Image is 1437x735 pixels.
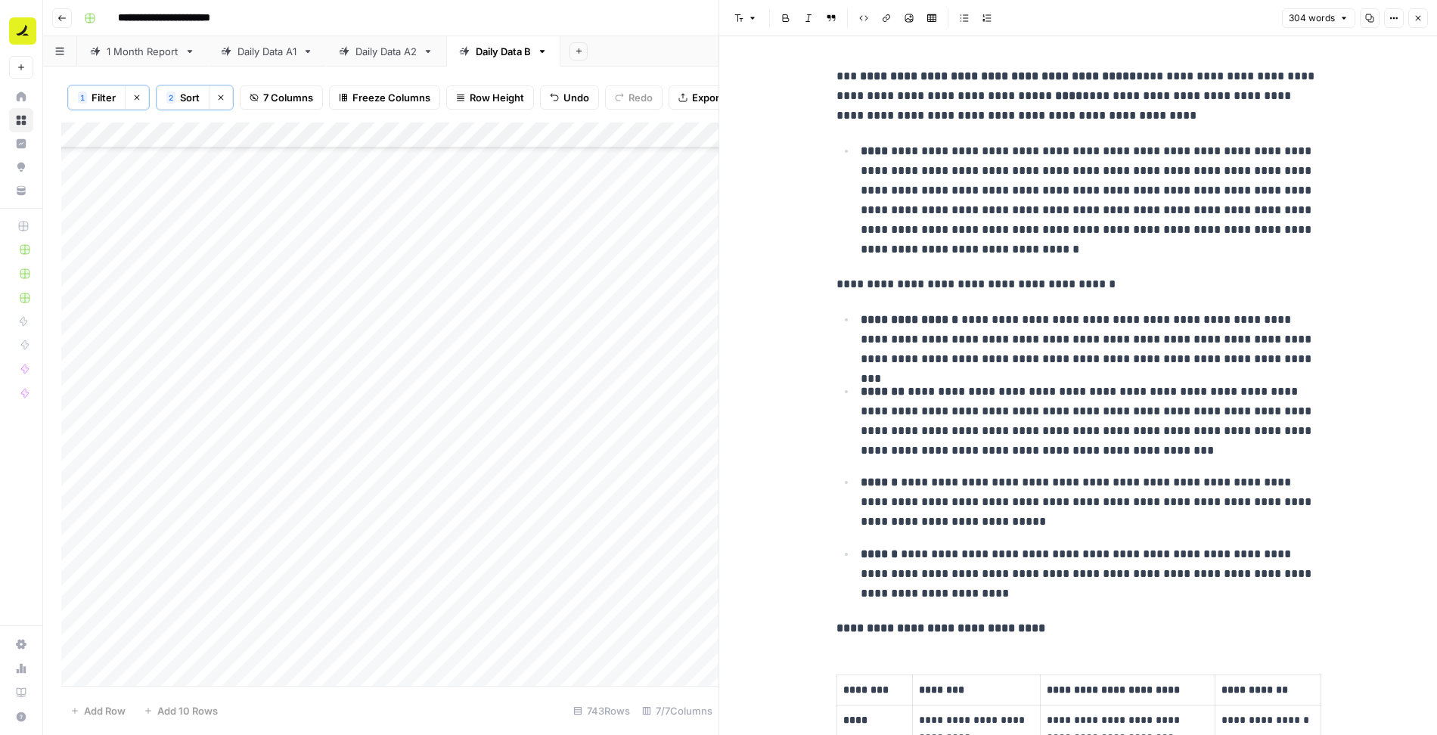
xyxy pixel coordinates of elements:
span: Redo [628,90,653,105]
button: Add Row [61,699,135,723]
span: Sort [180,90,200,105]
div: 2 [166,91,175,104]
div: Daily Data A2 [355,44,417,59]
div: Daily Data A1 [237,44,296,59]
a: Browse [9,108,33,132]
span: 304 words [1289,11,1335,25]
button: 7 Columns [240,85,323,110]
span: 1 [80,91,85,104]
button: Add 10 Rows [135,699,227,723]
button: Undo [540,85,599,110]
a: Usage [9,656,33,681]
span: Undo [563,90,589,105]
div: 743 Rows [567,699,636,723]
button: Freeze Columns [329,85,440,110]
button: 2Sort [157,85,209,110]
button: Export CSV [669,85,756,110]
span: 2 [169,91,173,104]
button: 1Filter [68,85,125,110]
button: Redo [605,85,663,110]
span: Filter [92,90,116,105]
button: Workspace: Ramp [9,12,33,50]
span: 7 Columns [263,90,313,105]
a: Opportunities [9,155,33,179]
a: Learning Hub [9,681,33,705]
div: 1 [78,91,87,104]
span: Row Height [470,90,524,105]
span: Export CSV [692,90,746,105]
a: Insights [9,132,33,156]
button: Row Height [446,85,534,110]
div: 7/7 Columns [636,699,718,723]
a: Your Data [9,178,33,203]
button: 304 words [1282,8,1355,28]
img: Ramp Logo [9,17,36,45]
a: Daily Data A1 [208,36,326,67]
a: Daily Data B [446,36,560,67]
a: Home [9,85,33,109]
a: 1 Month Report [77,36,208,67]
span: Add 10 Rows [157,703,218,718]
button: Help + Support [9,705,33,729]
div: Daily Data B [476,44,531,59]
div: 1 Month Report [107,44,178,59]
span: Add Row [84,703,126,718]
span: Freeze Columns [352,90,430,105]
a: Settings [9,632,33,656]
a: Daily Data A2 [326,36,446,67]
